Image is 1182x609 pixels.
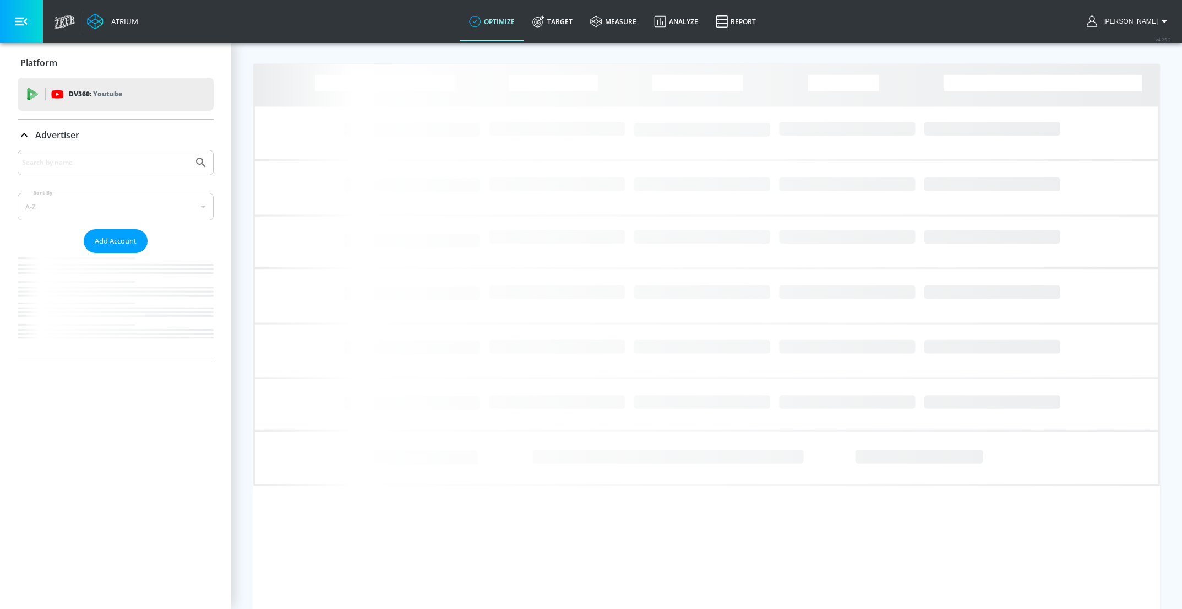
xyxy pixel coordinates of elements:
[87,13,138,30] a: Atrium
[31,189,55,196] label: Sort By
[69,88,122,100] p: DV360:
[1087,15,1171,28] button: [PERSON_NAME]
[22,155,189,170] input: Search by name
[18,120,214,150] div: Advertiser
[18,253,214,360] nav: list of Advertiser
[645,2,707,41] a: Analyze
[707,2,765,41] a: Report
[18,150,214,360] div: Advertiser
[1099,18,1158,25] span: login as: veronica.hernandez@zefr.com
[1156,36,1171,42] span: v 4.25.2
[95,235,137,247] span: Add Account
[581,2,645,41] a: measure
[18,193,214,220] div: A-Z
[107,17,138,26] div: Atrium
[460,2,524,41] a: optimize
[93,88,122,100] p: Youtube
[84,229,148,253] button: Add Account
[524,2,581,41] a: Target
[35,129,79,141] p: Advertiser
[20,57,57,69] p: Platform
[18,47,214,78] div: Platform
[18,78,214,111] div: DV360: Youtube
